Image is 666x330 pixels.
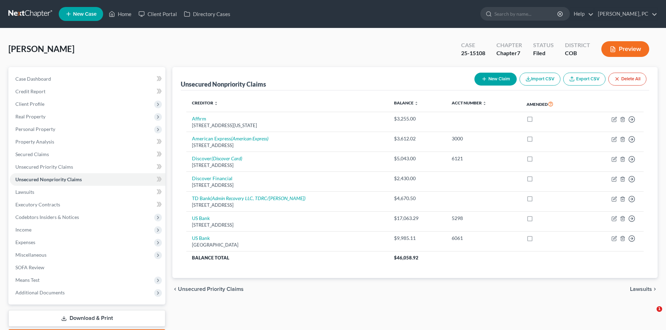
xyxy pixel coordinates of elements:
[172,286,244,292] button: chevron_left Unsecured Priority Claims
[496,41,522,49] div: Chapter
[652,286,658,292] i: chevron_right
[214,101,218,105] i: unfold_more
[192,162,383,169] div: [STREET_ADDRESS]
[496,49,522,57] div: Chapter
[601,41,649,57] button: Preview
[15,201,60,207] span: Executory Contracts
[394,135,441,142] div: $3,612.02
[178,286,244,292] span: Unsecured Priority Claims
[15,113,45,119] span: Real Property
[394,255,418,261] span: $46,058.92
[594,8,657,20] a: [PERSON_NAME], PC
[15,227,31,233] span: Income
[192,100,218,105] a: Creditor unfold_more
[10,198,165,211] a: Executory Contracts
[565,49,590,57] div: COB
[210,195,306,201] i: (Admin Recovery LLC, TDRC/[PERSON_NAME])
[8,44,74,54] span: [PERSON_NAME]
[10,148,165,161] a: Secured Claims
[192,116,206,122] a: Affirm
[135,8,180,20] a: Client Portal
[15,214,79,220] span: Codebtors Insiders & Notices
[521,96,582,112] th: Amended
[10,135,165,148] a: Property Analysis
[394,155,441,162] div: $5,043.00
[192,155,242,161] a: Discover(Discover Card)
[563,73,606,86] a: Export CSV
[231,135,268,141] i: (American Express)
[414,101,418,105] i: unfold_more
[192,202,383,208] div: [STREET_ADDRESS]
[15,139,54,145] span: Property Analysis
[570,8,594,20] a: Help
[10,161,165,173] a: Unsecured Priority Claims
[15,101,44,107] span: Client Profile
[15,289,65,295] span: Additional Documents
[192,222,383,228] div: [STREET_ADDRESS]
[10,85,165,98] a: Credit Report
[15,126,55,132] span: Personal Property
[192,182,383,189] div: [STREET_ADDRESS]
[461,49,485,57] div: 25-15108
[394,175,441,182] div: $2,430.00
[10,261,165,274] a: SOFA Review
[533,49,554,57] div: Filed
[630,286,658,292] button: Lawsuits chevron_right
[192,215,210,221] a: US Bank
[452,155,515,162] div: 6121
[15,176,82,182] span: Unsecured Nonpriority Claims
[181,80,266,88] div: Unsecured Nonpriority Claims
[8,310,165,327] a: Download & Print
[452,235,515,242] div: 6061
[608,73,646,86] button: Delete All
[452,100,487,105] a: Acct Number unfold_more
[10,173,165,186] a: Unsecured Nonpriority Claims
[192,175,232,181] a: Discover Financial
[494,7,558,20] input: Search by name...
[15,239,35,245] span: Expenses
[520,73,560,86] button: Import CSV
[10,186,165,198] a: Lawsuits
[642,306,659,323] iframe: Intercom live chat
[15,252,46,258] span: Miscellaneous
[192,235,210,241] a: US Bank
[394,215,441,222] div: $17,063.29
[482,101,487,105] i: unfold_more
[192,135,268,141] a: American Express(American Express)
[15,88,45,94] span: Credit Report
[15,164,73,170] span: Unsecured Priority Claims
[192,142,383,149] div: [STREET_ADDRESS]
[565,41,590,49] div: District
[533,41,554,49] div: Status
[212,155,242,161] i: (Discover Card)
[180,8,234,20] a: Directory Cases
[630,286,652,292] span: Lawsuits
[15,264,44,270] span: SOFA Review
[15,151,49,157] span: Secured Claims
[394,100,418,105] a: Balance unfold_more
[15,277,40,283] span: Means Test
[172,286,178,292] i: chevron_left
[186,251,388,264] th: Balance Total
[192,195,306,201] a: TD Bank(Admin Recovery LLC, TDRC/[PERSON_NAME])
[105,8,135,20] a: Home
[474,73,517,86] button: New Claim
[192,242,383,248] div: [GEOGRAPHIC_DATA]
[15,189,34,195] span: Lawsuits
[657,306,662,312] span: 1
[192,122,383,129] div: [STREET_ADDRESS][US_STATE]
[461,41,485,49] div: Case
[452,215,515,222] div: 5298
[394,195,441,202] div: $4,670.50
[73,12,96,17] span: New Case
[10,73,165,85] a: Case Dashboard
[394,235,441,242] div: $9,985.11
[517,50,520,56] span: 7
[15,76,51,82] span: Case Dashboard
[394,115,441,122] div: $3,255.00
[452,135,515,142] div: 3000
